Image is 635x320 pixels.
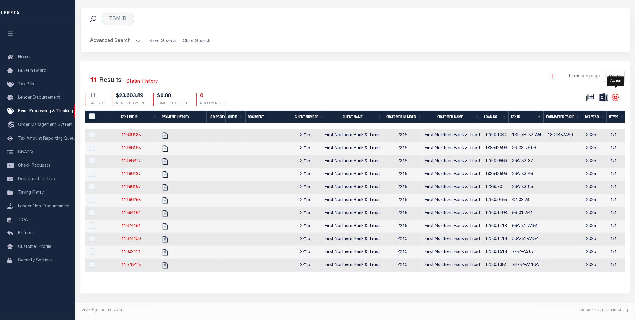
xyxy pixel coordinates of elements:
[300,263,310,267] span: 2215
[398,146,407,150] span: 2215
[584,207,608,220] td: 2025
[18,204,70,209] span: Lender Non-Disbursement
[483,129,510,142] td: 175001044
[300,198,310,202] span: 2215
[510,129,545,142] td: 130-7B-32-A50
[584,142,608,155] td: 2025
[325,198,380,202] span: First Northern Bank & Trust
[510,259,545,272] td: 7B-32-A116A
[325,185,380,189] span: First Northern Bank & Trust
[18,69,46,73] span: Bulletin Board
[325,263,380,267] span: First Northern Bank & Trust
[325,146,380,150] span: First Northern Bank & Trust
[326,111,384,123] th: Client Name: activate to sort column ascending
[122,250,141,254] a: 11662411
[122,198,141,202] a: 11466258
[425,237,481,241] span: First Northern Bank & Trust
[569,73,600,80] span: Items per page
[483,155,510,168] td: 175000669
[122,211,141,215] a: 11594164
[510,168,545,181] td: 29A-33-46
[398,185,407,189] span: 2215
[90,93,105,100] h4: 11
[18,55,30,59] span: Home
[584,129,608,142] td: 2025
[122,146,141,150] a: 11466193
[325,172,380,176] span: First Northern Bank & Trust
[18,150,33,154] span: SNAPQ
[608,220,628,233] td: 1/1
[18,109,73,114] span: Pymt Processing & Tracking
[116,93,146,100] h4: $23,603.89
[398,263,407,267] span: 2215
[584,194,608,207] td: 2025
[483,181,510,194] td: 1736073
[300,250,310,254] span: 2215
[90,101,105,106] p: TAX LINES
[510,181,545,194] td: 29A-33-95
[425,146,481,150] span: First Northern Bank & Trust
[300,172,310,176] span: 2215
[398,159,407,163] span: 2215
[584,155,608,168] td: 2025
[122,133,141,137] a: 11609133
[425,185,481,189] span: First Northern Bank & Trust
[483,259,510,272] td: 175001381
[78,308,355,313] div: 2025 © [PERSON_NAME].
[200,93,227,100] h4: 0
[608,155,628,168] td: 1/1
[18,123,72,127] span: Order Management System
[398,133,407,137] span: 2215
[483,142,510,155] td: 188542596
[99,76,122,85] label: Results
[18,231,35,235] span: Refunds
[157,101,189,106] p: TOTAL SELECTED DUE
[18,137,77,141] span: Tax Amount Reporting Queue
[300,185,310,189] span: 2215
[425,250,481,254] span: First Northern Bank & Trust
[584,233,608,246] td: 2025
[608,207,628,220] td: 1/1
[482,111,509,123] th: Loan No: activate to sort column ascending
[105,111,160,123] th: Tax Line ID: activate to sort column ascending
[122,185,141,189] a: 11466197
[18,191,44,195] span: Taxing Entity
[607,111,626,123] th: RType: activate to sort column ascending
[510,142,545,155] td: 29-33-76.06
[584,168,608,181] td: 2025
[157,93,189,100] h4: $0.00
[292,111,326,123] th: Client Number: activate to sort column ascending
[425,198,481,202] span: First Northern Bank & Trust
[582,111,607,123] th: Tax Year: activate to sort column ascending
[18,245,51,249] span: Customer Profile
[325,224,380,228] span: First Northern Bank & Trust
[510,220,545,233] td: 56A-31-A151
[550,73,556,80] a: 1
[483,168,510,181] td: 188542596
[18,96,60,100] span: Lender Disbursement
[18,258,53,263] span: Security Settings
[607,76,624,86] div: Action
[398,237,407,241] span: 2215
[102,13,134,25] div: TBM ID
[159,111,207,123] th: Payment History
[424,111,482,123] th: Customer Name: activate to sort column ascending
[425,263,481,267] span: First Northern Bank & Trust
[325,237,380,241] span: First Northern Bank & Trust
[127,78,158,85] a: Status History
[425,133,481,137] span: First Northern Bank & Trust
[398,224,407,228] span: 2215
[483,207,510,220] td: 175001408
[325,250,380,254] span: First Northern Bank & Trust
[325,159,380,163] span: First Northern Bank & Trust
[122,159,141,163] a: 11466377
[608,129,628,142] td: 1/1
[425,211,481,215] span: First Northern Bank & Trust
[584,181,608,194] td: 2025
[608,168,628,181] td: 1/1
[584,246,608,259] td: 2025
[90,35,140,47] button: Advanced Search
[398,211,407,215] span: 2215
[122,172,141,176] a: 11466437
[300,211,310,215] span: 2215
